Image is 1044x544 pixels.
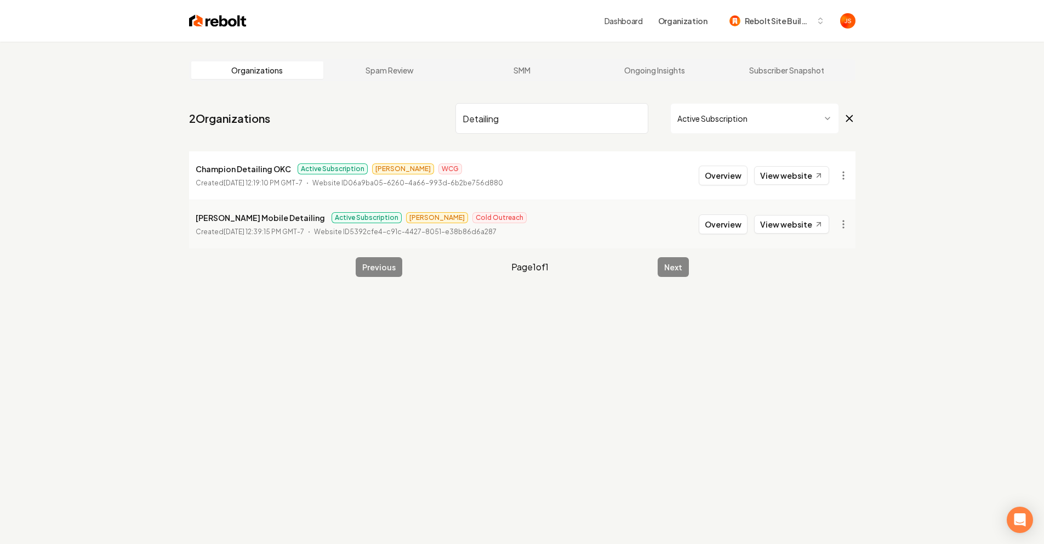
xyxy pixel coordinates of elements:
[312,178,503,189] p: Website ID 06a9ba05-6260-4a66-993d-6b2be756d880
[406,212,468,223] span: [PERSON_NAME]
[323,61,456,79] a: Spam Review
[298,163,368,174] span: Active Subscription
[588,61,721,79] a: Ongoing Insights
[840,13,855,29] button: Open user button
[372,163,434,174] span: [PERSON_NAME]
[511,260,549,274] span: Page 1 of 1
[224,228,304,236] time: [DATE] 12:39:15 PM GMT-7
[1007,507,1033,533] div: Open Intercom Messenger
[224,179,303,187] time: [DATE] 12:19:10 PM GMT-7
[729,15,740,26] img: Rebolt Site Builder
[196,178,303,189] p: Created
[721,61,853,79] a: Subscriber Snapshot
[652,11,714,31] button: Organization
[189,13,247,29] img: Rebolt Logo
[189,111,270,126] a: 2Organizations
[455,103,648,134] input: Search by name or ID
[840,13,855,29] img: James Shamoun
[745,15,812,27] span: Rebolt Site Builder
[332,212,402,223] span: Active Subscription
[438,163,462,174] span: WCG
[314,226,497,237] p: Website ID 5392cfe4-c91c-4427-8051-e38b86d6a287
[699,214,748,234] button: Overview
[456,61,589,79] a: SMM
[699,166,748,185] button: Overview
[754,215,829,234] a: View website
[604,15,643,26] a: Dashboard
[754,166,829,185] a: View website
[472,212,527,223] span: Cold Outreach
[191,61,324,79] a: Organizations
[196,162,291,175] p: Champion Detailing OKC
[196,211,325,224] p: [PERSON_NAME] Mobile Detailing
[196,226,304,237] p: Created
